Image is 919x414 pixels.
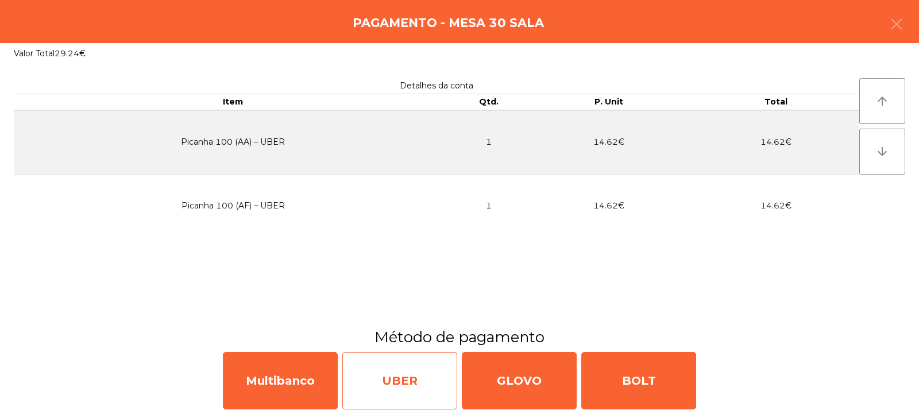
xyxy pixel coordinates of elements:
div: BOLT [581,352,696,409]
th: Item [14,94,453,110]
h3: Método de pagamento [9,327,910,347]
span: 29.24€ [55,48,86,59]
div: GLOVO [462,352,577,409]
td: 1 [453,110,526,175]
h4: Pagamento - Mesa 30 Sala [353,14,544,32]
td: Picanha 100 (AA) – UBER [14,110,453,175]
span: Detalhes da conta [400,80,473,91]
td: 14.62€ [526,110,693,175]
td: 14.62€ [692,110,859,175]
div: UBER [342,352,457,409]
th: Total [692,94,859,110]
span: Valor Total [14,48,55,59]
td: Picanha 100 (AF) – UBER [14,174,453,237]
i: arrow_downward [875,145,889,158]
th: P. Unit [526,94,693,110]
button: arrow_downward [859,129,905,175]
th: Qtd. [453,94,526,110]
td: 14.62€ [692,174,859,237]
td: 1 [453,174,526,237]
button: arrow_upward [859,78,905,124]
div: Multibanco [223,352,338,409]
td: 14.62€ [526,174,693,237]
i: arrow_upward [875,94,889,108]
